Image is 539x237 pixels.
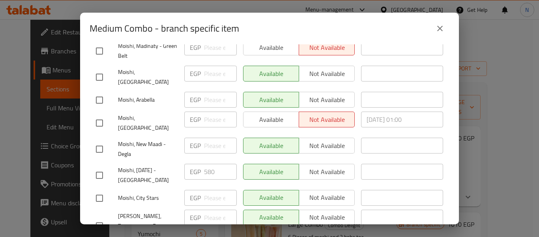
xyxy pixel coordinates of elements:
[430,19,449,38] button: close
[204,112,237,127] input: Please enter price
[118,113,178,133] span: Moishi, [GEOGRAPHIC_DATA]
[190,193,201,203] p: EGP
[190,43,201,52] p: EGP
[90,22,239,35] h2: Medium Combo - branch specific item
[190,69,201,78] p: EGP
[118,41,178,61] span: Moishi, Madinaty - Green Belt
[204,210,237,226] input: Please enter price
[190,95,201,104] p: EGP
[190,115,201,124] p: EGP
[118,95,178,105] span: Moishi, Arabella
[204,66,237,82] input: Please enter price
[118,139,178,159] span: Moishi, New Maadi - Degla
[204,40,237,55] input: Please enter price
[118,165,178,185] span: Moishi, [DATE] - [GEOGRAPHIC_DATA]
[190,167,201,176] p: EGP
[204,190,237,206] input: Please enter price
[190,213,201,222] p: EGP
[118,67,178,87] span: Moishi, [GEOGRAPHIC_DATA]
[204,164,237,180] input: Please enter price
[118,193,178,203] span: Moishi, City Stars
[204,92,237,108] input: Please enter price
[204,138,237,154] input: Please enter price
[190,141,201,150] p: EGP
